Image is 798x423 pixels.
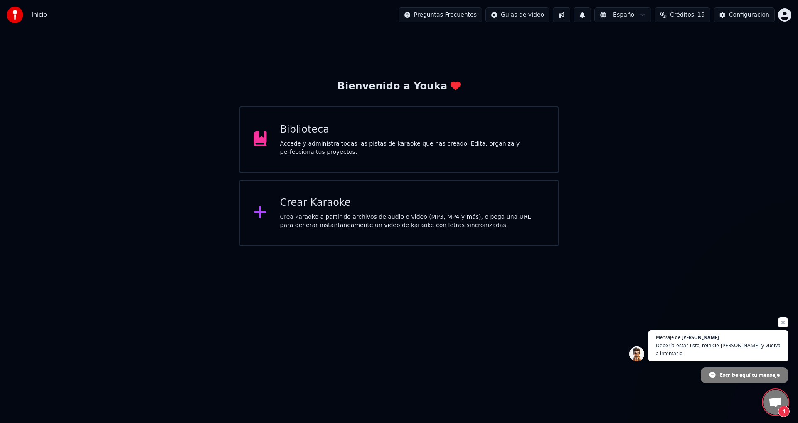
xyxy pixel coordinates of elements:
span: Mensaje de [656,335,680,339]
button: Configuración [714,7,775,22]
img: youka [7,7,23,23]
div: Configuración [729,11,769,19]
div: Biblioteca [280,123,545,136]
span: [PERSON_NAME] [682,335,719,339]
span: Escribe aquí tu mensaje [720,368,780,382]
button: Guías de video [485,7,549,22]
span: Debería estar listo, reinicie [PERSON_NAME] y vuelva a intentarlo. [656,341,781,357]
a: Chat abierto [763,390,788,415]
span: 1 [778,406,790,417]
div: Crea karaoke a partir de archivos de audio o video (MP3, MP4 y más), o pega una URL para generar ... [280,213,545,230]
span: 19 [697,11,705,19]
nav: breadcrumb [32,11,47,19]
button: Créditos19 [655,7,710,22]
div: Accede y administra todas las pistas de karaoke que has creado. Edita, organiza y perfecciona tus... [280,140,545,156]
span: Créditos [670,11,694,19]
button: Preguntas Frecuentes [399,7,482,22]
div: Bienvenido a Youka [337,80,461,93]
div: Crear Karaoke [280,196,545,210]
span: Inicio [32,11,47,19]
